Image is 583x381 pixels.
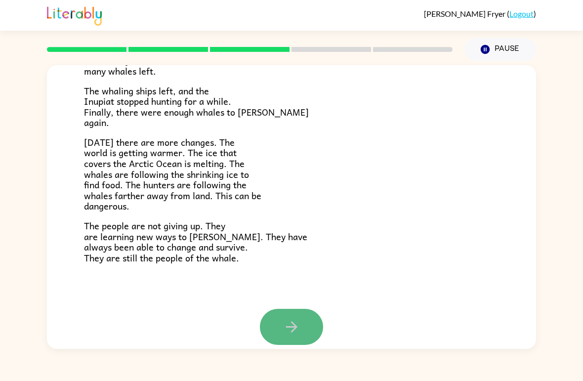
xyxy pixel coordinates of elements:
div: ( ) [424,9,536,18]
button: Pause [464,38,536,61]
a: Logout [509,9,534,18]
span: [DATE] there are more changes. The world is getting warmer. The ice that covers the Arctic Ocean ... [84,135,261,213]
span: [PERSON_NAME] Fryer [424,9,507,18]
span: The people are not giving up. They are learning new ways to [PERSON_NAME]. They have always been ... [84,218,307,265]
img: Literably [47,4,102,26]
span: The whaling ships left, and the Inupiat stopped hunting for a while. Finally, there were enough w... [84,84,309,130]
